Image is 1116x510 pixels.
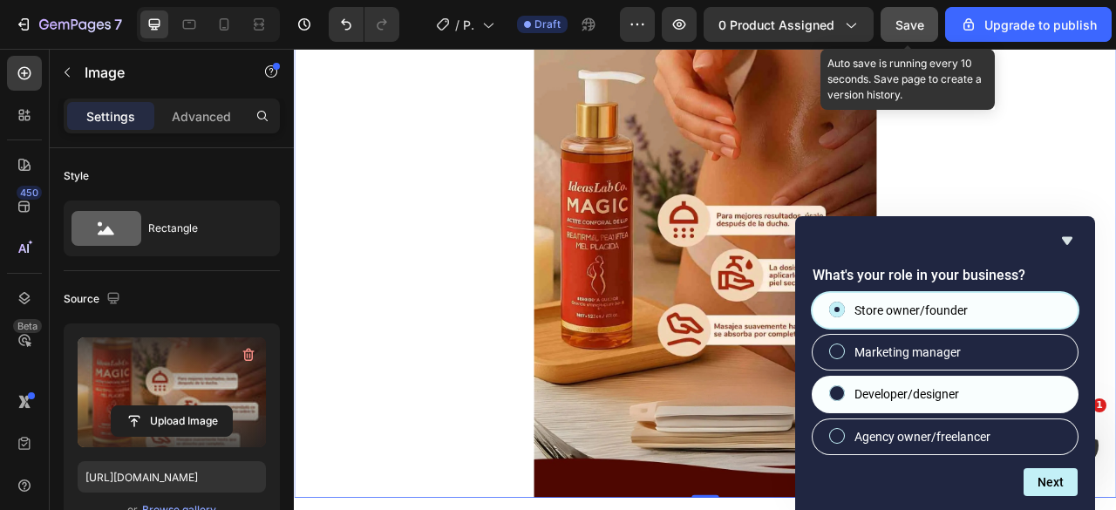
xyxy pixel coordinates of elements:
div: Beta [13,319,42,333]
span: Store owner/founder [854,302,968,319]
button: 7 [7,7,130,42]
button: 0 product assigned [704,7,874,42]
button: Upload Image [111,405,233,437]
p: 7 [114,14,122,35]
div: Rectangle [148,208,255,248]
span: Marketing manager [854,343,961,361]
iframe: Design area [294,49,1116,510]
button: Hide survey [1057,230,1078,251]
div: Undo/Redo [329,7,399,42]
div: 450 [17,186,42,200]
button: Next question [1024,468,1078,496]
div: Style [64,168,89,184]
span: 1 [1092,398,1106,412]
button: Upgrade to publish [945,7,1112,42]
p: Image [85,62,233,83]
button: Save [881,7,938,42]
span: / [455,16,459,34]
p: Advanced [172,107,231,126]
div: What's your role in your business? [813,293,1078,454]
div: Source [64,288,124,311]
p: Settings [86,107,135,126]
div: Upgrade to publish [960,16,1097,34]
span: Draft [534,17,561,32]
span: Agency owner/freelancer [854,428,990,445]
h2: What's your role in your business? [813,265,1078,286]
span: Developer/designer [854,385,959,403]
input: https://example.com/image.jpg [78,461,266,493]
span: Save [895,17,924,32]
span: Product Page - [DATE] 05:13:45 [463,16,475,34]
span: 0 product assigned [718,16,834,34]
div: What's your role in your business? [813,230,1078,496]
